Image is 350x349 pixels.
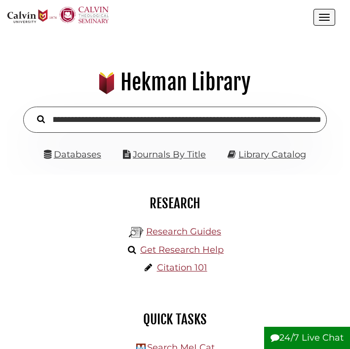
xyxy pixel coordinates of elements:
[146,226,221,237] a: Research Guides
[238,149,306,160] a: Library Catalog
[37,115,45,124] i: Search
[157,262,207,273] a: Citation 101
[15,195,335,212] h2: Research
[13,69,338,96] h1: Hekman Library
[44,149,101,160] a: Databases
[140,244,224,255] a: Get Research Help
[15,311,335,328] h2: Quick Tasks
[129,225,144,240] img: Hekman Library Logo
[133,149,206,160] a: Journals By Title
[313,9,335,26] button: Open the menu
[32,113,50,125] button: Search
[59,6,109,23] img: Calvin Theological Seminary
